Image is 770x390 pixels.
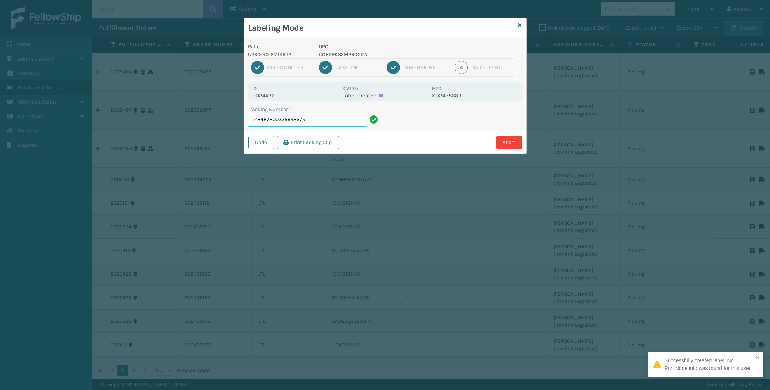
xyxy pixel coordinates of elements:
[342,92,428,99] p: Label Created
[248,51,310,58] p: UPSG-R0JFMIKRJP
[319,43,428,51] p: UPC
[251,61,264,74] div: 1
[403,64,448,71] div: Dimensions
[496,136,522,149] button: Abort
[335,64,380,71] div: Labeling
[248,136,274,149] button: Undo
[248,106,291,113] label: Tracking Number
[253,92,338,99] p: 2024426
[319,61,332,74] div: 2
[319,51,428,58] p: CCHRFKS2M26DGRA
[471,64,519,71] div: Palletizing
[455,61,468,74] div: 4
[248,43,310,51] p: Pallet
[432,92,517,99] p: SO2435689
[248,23,515,34] h3: Labeling Mode
[755,355,760,362] button: close
[664,357,753,372] div: Successfully created label. No PrintNode info was found for this user.
[253,86,258,91] label: Id:
[277,136,339,149] button: Print Packing Slip
[267,64,312,71] div: Selecting FO
[342,86,358,91] label: Status:
[387,61,400,74] div: 3
[432,86,442,91] label: MPO:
